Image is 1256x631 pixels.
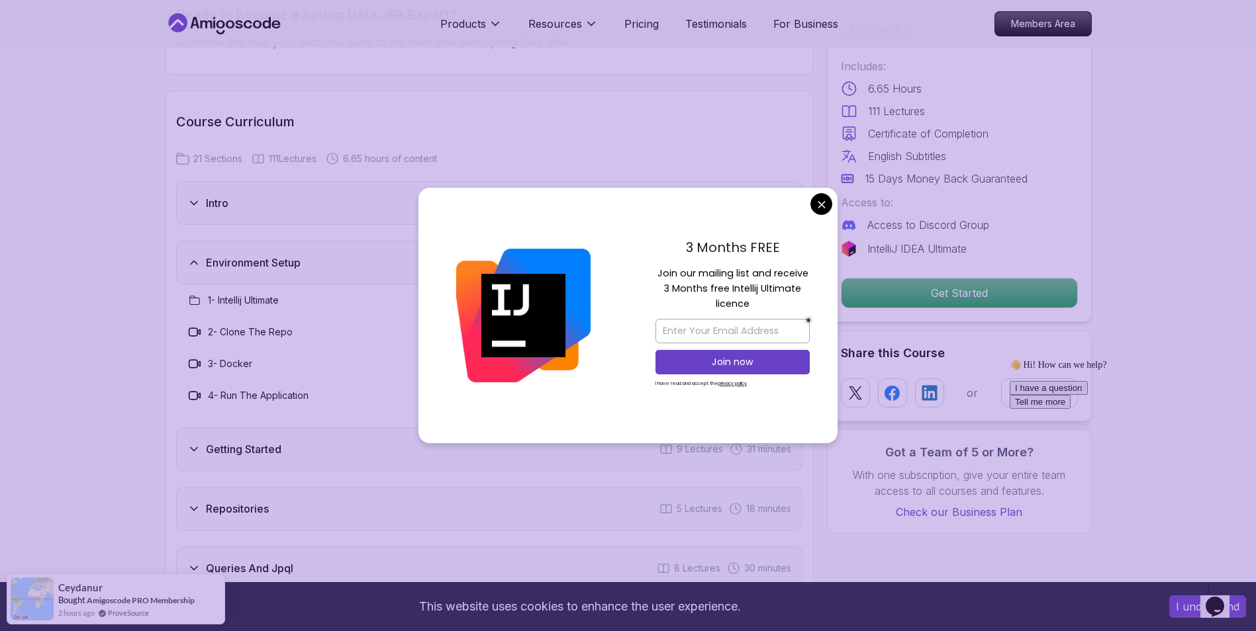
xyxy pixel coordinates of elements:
h3: 1 - Intellij Ultimate [208,294,279,307]
button: Products [440,16,502,42]
button: Queries And Jpql8 Lectures 30 minutes [176,546,802,590]
div: This website uses cookies to enhance the user experience. [10,592,1149,621]
p: With one subscription, give your entire team access to all courses and features. [841,467,1078,499]
span: 31 minutes [747,442,791,456]
span: 8 Lectures [674,562,720,575]
span: 9 Lectures [677,442,723,456]
a: Pricing [624,16,659,32]
p: IntelliJ IDEA Ultimate [867,241,967,257]
a: ProveSource [108,607,149,618]
p: Access to: [841,194,1078,210]
h3: Queries And Jpql [206,560,293,576]
h3: Environment Setup [206,255,301,271]
button: Accept cookies [1169,595,1246,618]
h2: Course Curriculum [176,112,802,131]
iframe: chat widget [1004,354,1243,571]
iframe: chat widget [1200,578,1243,618]
img: provesource social proof notification image [11,577,54,620]
h3: Got a Team of 5 or More? [841,443,1078,462]
p: or [967,385,978,401]
button: Repositories5 Lectures 18 minutes [176,487,802,530]
h2: Share this Course [841,344,1078,362]
h3: Getting Started [206,441,281,457]
button: Resources [528,16,598,42]
button: Get Started [841,278,1078,308]
p: Products [440,16,486,32]
h3: 4 - Run The Application [208,389,309,402]
span: Bought [58,595,85,605]
span: 6.65 hours of content [343,152,437,165]
p: Members Area [995,12,1091,36]
p: English Subtitles [868,148,946,164]
img: jetbrains logo [841,241,857,257]
a: Testimonials [685,16,747,32]
div: 👋 Hi! How can we help?I have a questionTell me more [5,5,244,55]
p: Resources [528,16,582,32]
p: 15 Days Money Back Guaranteed [865,171,1028,187]
button: Environment Setup4 Lectures 9 minutes [176,241,802,284]
span: 👋 Hi! How can we help? [5,6,102,16]
h3: 2 - Clone The Repo [208,325,293,339]
span: 18 minutes [746,502,791,515]
button: Getting Started9 Lectures 31 minutes [176,427,802,471]
span: 111 Lectures [269,152,316,165]
a: Check our Business Plan [841,504,1078,520]
span: 2 hours ago [58,607,95,618]
button: I have a question [5,27,83,41]
button: Intro4 Lectures 10 minutes [176,181,802,225]
p: Includes: [841,58,1078,74]
p: Get Started [842,278,1077,308]
span: 30 minutes [744,562,791,575]
span: Ceydanur [58,582,103,593]
a: Members Area [994,11,1092,36]
span: 21 Sections [193,152,242,165]
a: Amigoscode PRO Membership [87,595,195,605]
button: Tell me more [5,41,66,55]
span: 5 Lectures [677,502,722,515]
h3: 3 - Docker [208,357,252,370]
h3: Intro [206,195,228,211]
h3: Repositories [206,501,269,517]
p: 111 Lectures [868,103,925,119]
a: For Business [773,16,838,32]
p: Access to Discord Group [867,217,989,233]
p: Certificate of Completion [868,126,989,142]
button: Copy link [1001,378,1078,407]
p: 6.65 Hours [868,81,922,97]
